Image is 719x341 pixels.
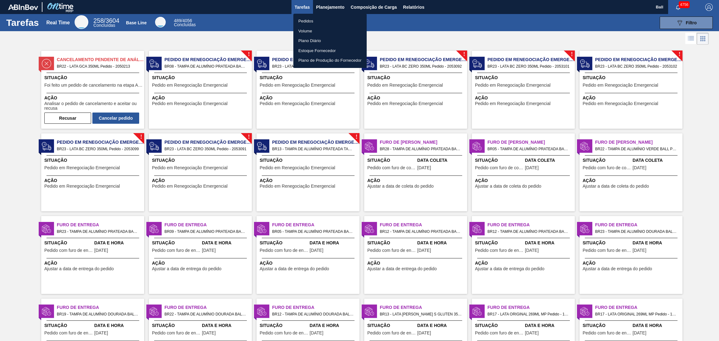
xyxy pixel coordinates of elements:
a: Plano de Produção do Fornecedor [293,55,367,65]
a: Plano Diário [293,36,367,46]
a: Volume [293,26,367,36]
a: Estoque Fornecedor [293,46,367,56]
a: Pedidos [293,16,367,26]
